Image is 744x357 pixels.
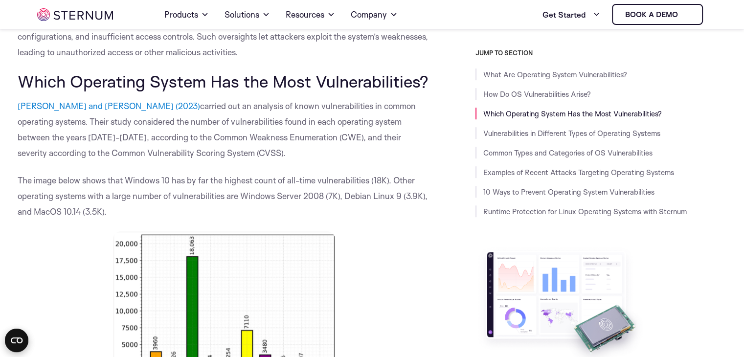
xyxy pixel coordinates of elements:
span: The image below shows that Windows 10 has by far the highest count of all-time vulnerabilities (1... [18,175,428,217]
img: sternum iot [682,11,690,19]
a: Examples of Recent Attacks Targeting Operating Systems [483,168,674,177]
a: Which Operating System Has the Most Vulnerabilities? [483,109,662,118]
a: Solutions [225,1,270,28]
a: Vulnerabilities in Different Types of Operating Systems [483,129,660,138]
a: Products [164,1,209,28]
button: Open CMP widget [5,329,28,352]
h3: JUMP TO SECTION [475,49,727,57]
a: What Are Operating System Vulnerabilities? [483,70,627,79]
a: Resources [286,1,335,28]
span: carried out an analysis of known vulnerabilities in common operating systems. Their study conside... [18,101,416,158]
a: How Do OS Vulnerabilities Arise? [483,89,591,99]
a: [PERSON_NAME] and [PERSON_NAME] (2023) [18,101,200,111]
a: Get Started [542,5,600,24]
a: Book a demo [612,4,703,25]
a: Company [351,1,398,28]
img: sternum iot [37,8,113,21]
a: Runtime Protection for Linux Operating Systems with Sternum [483,207,687,216]
a: Common Types and Categories of OS Vulnerabilities [483,148,653,157]
span: Which Operating System Has the Most Vulnerabilities? [18,71,428,91]
a: 10 Ways to Prevent Operating System Vulnerabilities [483,187,654,197]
